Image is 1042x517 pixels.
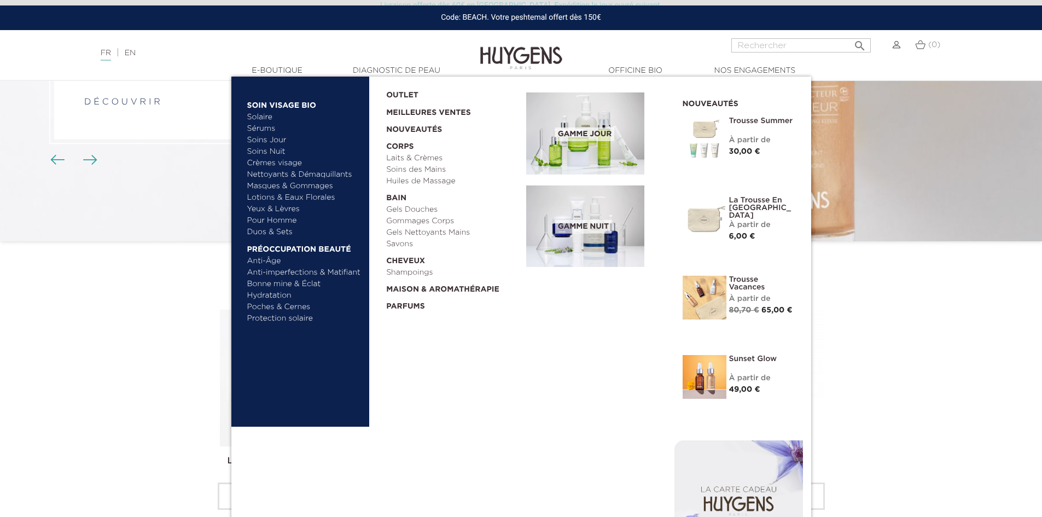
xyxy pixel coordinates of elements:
[55,152,90,169] div: Boutons du carrousel
[729,276,795,291] a: Trousse Vacances
[581,65,690,77] a: Officine Bio
[850,35,870,50] button: 
[386,216,519,227] a: Gommages Corps
[729,196,795,219] a: La Trousse en [GEOGRAPHIC_DATA]
[247,146,352,158] a: Soins Nuit
[526,185,666,268] a: Gamme nuit
[386,227,519,239] a: Gels Nettoyants Mains
[125,49,136,57] a: EN
[386,278,519,295] a: Maison & Aromathérapie
[386,295,519,312] a: Parfums
[555,220,612,234] span: Gamme nuit
[729,306,759,314] span: 80,70 €
[729,386,760,393] span: 49,00 €
[555,127,614,141] span: Gamme jour
[729,373,795,384] div: À partir de
[683,276,726,320] img: La Trousse vacances
[247,169,362,181] a: Nettoyants & Démaquillants
[220,310,357,446] img: Le Concentré Hyaluronique
[228,457,347,466] a: Le Concentré Hyaluronique
[386,119,519,136] a: Nouveautés
[729,293,795,305] div: À partir de
[247,181,362,192] a: Masques & Gommages
[386,239,519,250] a: Savons
[247,301,362,313] a: Poches & Cernes
[386,267,519,278] a: Shampoings
[480,29,562,71] img: Huygens
[386,101,509,119] a: Meilleures Ventes
[683,355,726,399] img: Sunset glow- un teint éclatant
[386,204,519,216] a: Gels Douches
[729,355,795,363] a: Sunset Glow
[247,192,362,204] a: Lotions & Eaux Florales
[247,204,362,215] a: Yeux & Lèvres
[247,313,362,324] a: Protection solaire
[683,196,726,240] img: La Trousse en Coton
[729,233,755,240] span: 6,00 €
[247,278,362,290] a: Bonne mine & Éclat
[386,164,519,176] a: Soins des Mains
[247,290,362,301] a: Hydratation
[247,112,362,123] a: Solaire
[247,215,362,226] a: Pour Homme
[247,94,362,112] a: Soin Visage Bio
[247,123,362,135] a: Sérums
[386,176,519,187] a: Huiles de Massage
[247,135,362,146] a: Soins Jour
[731,38,871,53] input: Rechercher
[101,49,111,61] a: FR
[729,219,795,231] div: À partir de
[729,148,760,155] span: 30,00 €
[247,267,362,278] a: Anti-imperfections & Matifiant
[700,65,810,77] a: Nos engagements
[853,36,866,49] i: 
[729,135,795,146] div: À partir de
[247,158,362,169] a: Crèmes visage
[526,92,644,175] img: routine_jour_banner.jpg
[247,255,362,267] a: Anti-Âge
[386,84,509,101] a: OUTLET
[761,306,793,314] span: 65,00 €
[928,41,940,49] span: (0)
[683,96,795,109] h2: Nouveautés
[729,117,795,125] a: Trousse Summer
[84,98,160,107] a: d é c o u v r i r
[386,187,519,204] a: Bain
[342,65,451,77] a: Diagnostic de peau
[218,281,825,301] h2: Meilleures ventes
[386,136,519,153] a: Corps
[683,117,726,161] img: Trousse Summer
[386,250,519,267] a: Cheveux
[526,92,666,175] a: Gamme jour
[247,226,362,238] a: Duos & Sets
[218,483,357,510] a: Découvrir
[95,47,426,60] div: |
[247,238,362,255] a: Préoccupation beauté
[223,65,332,77] a: E-Boutique
[526,185,644,268] img: routine_nuit_banner.jpg
[386,153,519,164] a: Laits & Crèmes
